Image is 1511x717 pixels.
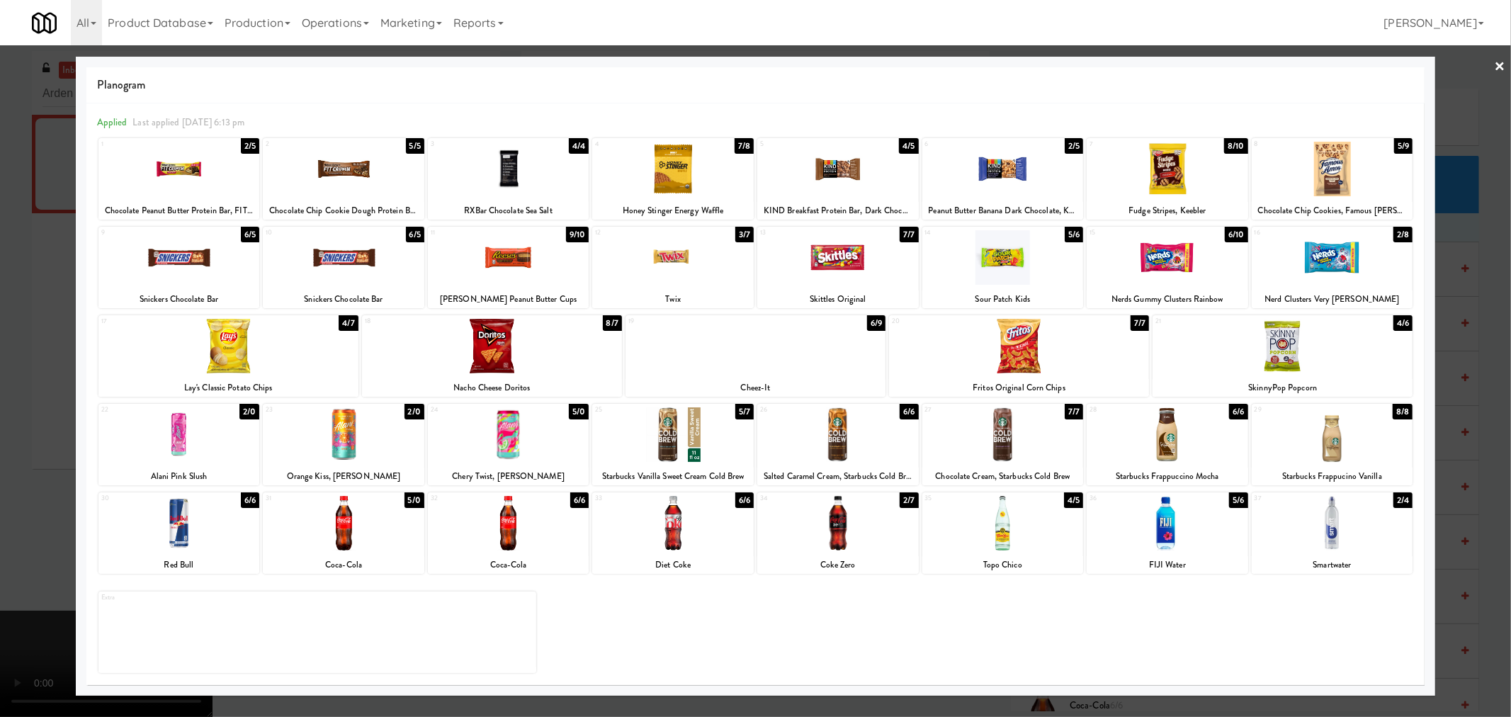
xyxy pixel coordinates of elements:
div: Fritos Original Corn Chips [891,379,1147,397]
div: 354/5Topo Chico [922,492,1084,574]
div: Chocolate Cream, Starbucks Cold Brew [922,468,1084,485]
div: Coca-Cola [265,556,422,574]
div: Peanut Butter Banana Dark Chocolate, KIND Breakfast Protein Bar [924,202,1082,220]
div: 25 [595,404,673,416]
div: 8/8 [1393,404,1413,419]
div: Starbucks Frappucino Vanilla [1252,468,1413,485]
div: 2/7 [900,492,918,508]
div: 174/7Lay's Classic Potato Chips [98,315,358,397]
div: Extra [101,592,317,604]
div: 2/0 [239,404,259,419]
div: 5/0 [569,404,589,419]
div: 20 [892,315,1019,327]
div: Twix [592,290,754,308]
div: 6/6 [241,492,259,508]
div: 2/0 [404,404,424,419]
div: Nacho Cheese Doritos [362,379,622,397]
div: 286/6Starbucks Frappuccino Mocha [1087,404,1248,485]
div: Cheez-It [628,379,883,397]
div: Alani Pink Slush [98,468,260,485]
div: Nerds Gummy Clusters Rainbow [1089,290,1246,308]
div: 5/0 [404,492,424,508]
div: Red Bull [101,556,258,574]
div: 21 [1155,315,1283,327]
div: 17 [101,315,229,327]
div: 1 [101,138,179,150]
div: Lay's Classic Potato Chips [101,379,356,397]
div: 7/7 [1065,404,1083,419]
div: 6/6 [1229,404,1247,419]
div: Snickers Chocolate Bar [263,290,424,308]
div: 336/6Diet Coke [592,492,754,574]
div: Coca-Cola [428,556,589,574]
div: 188/7Nacho Cheese Doritos [362,315,622,397]
div: 37 [1255,492,1332,504]
div: 232/0Orange Kiss, [PERSON_NAME] [263,404,424,485]
div: 123/7Twix [592,227,754,308]
div: 32 [431,492,509,504]
div: Chocolate Peanut Butter Protein Bar, FITCRUNCH [98,202,260,220]
div: 23 [266,404,344,416]
div: 156/10Nerds Gummy Clusters Rainbow [1087,227,1248,308]
div: Orange Kiss, [PERSON_NAME] [265,468,422,485]
div: Diet Coke [594,556,752,574]
div: 315/0Coca-Cola [263,492,424,574]
div: 3/7 [735,227,754,242]
div: Skittles Original [757,290,919,308]
div: Red Bull [98,556,260,574]
img: Micromart [32,11,57,35]
div: Sour Patch Kids [924,290,1082,308]
div: Alani Pink Slush [101,468,258,485]
div: Coke Zero [757,556,919,574]
div: 5/9 [1394,138,1413,154]
div: Coke Zero [759,556,917,574]
div: 145/6Sour Patch Kids [922,227,1084,308]
div: 162/8Nerd Clusters Very [PERSON_NAME] [1252,227,1413,308]
div: 16 [1255,227,1332,239]
div: 15 [1090,227,1167,239]
div: 4/4 [569,138,589,154]
div: 6/5 [241,227,259,242]
div: 5 [760,138,838,150]
div: 26 [760,404,838,416]
div: 6/10 [1225,227,1247,242]
div: 5/6 [1065,227,1083,242]
div: 29 [1255,404,1332,416]
div: SkinnyPop Popcorn [1153,379,1413,397]
div: Extra [98,592,537,673]
div: Fritos Original Corn Chips [889,379,1149,397]
div: Chocolate Chip Cookie Dough Protein Bar, FITCRUNCH [263,202,424,220]
div: 2/5 [241,138,259,154]
div: Coca-Cola [263,556,424,574]
div: Snickers Chocolate Bar [265,290,422,308]
div: 6 [925,138,1003,150]
div: 3 [431,138,509,150]
div: 12 [595,227,673,239]
div: 266/6Salted Caramel Cream, Starbucks Cold Brew [757,404,919,485]
div: 27 [925,404,1003,416]
div: 28 [1090,404,1167,416]
div: 35 [925,492,1003,504]
div: KIND Breakfast Protein Bar, Dark Chocolate Cocoa [757,202,919,220]
div: 47/8Honey Stinger Energy Waffle [592,138,754,220]
div: 34/4RXBar Chocolate Sea Salt [428,138,589,220]
div: 22 [101,404,179,416]
div: 31 [266,492,344,504]
div: 6/6 [570,492,589,508]
div: Honey Stinger Energy Waffle [594,202,752,220]
div: Peanut Butter Banana Dark Chocolate, KIND Breakfast Protein Bar [922,202,1084,220]
div: 96/5Snickers Chocolate Bar [98,227,260,308]
div: 78/10Fudge Stripes, Keebler [1087,138,1248,220]
div: Chocolate Chip Cookies, Famous [PERSON_NAME] [1254,202,1411,220]
div: 7/8 [735,138,754,154]
div: 5/6 [1229,492,1247,508]
div: Skittles Original [759,290,917,308]
div: 9 [101,227,179,239]
div: 7/7 [1131,315,1149,331]
div: 5/7 [735,404,754,419]
div: 6/9 [867,315,885,331]
div: Twix [594,290,752,308]
div: 33 [595,492,673,504]
div: 2/5 [1065,138,1083,154]
div: Chery Twist, [PERSON_NAME] [428,468,589,485]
